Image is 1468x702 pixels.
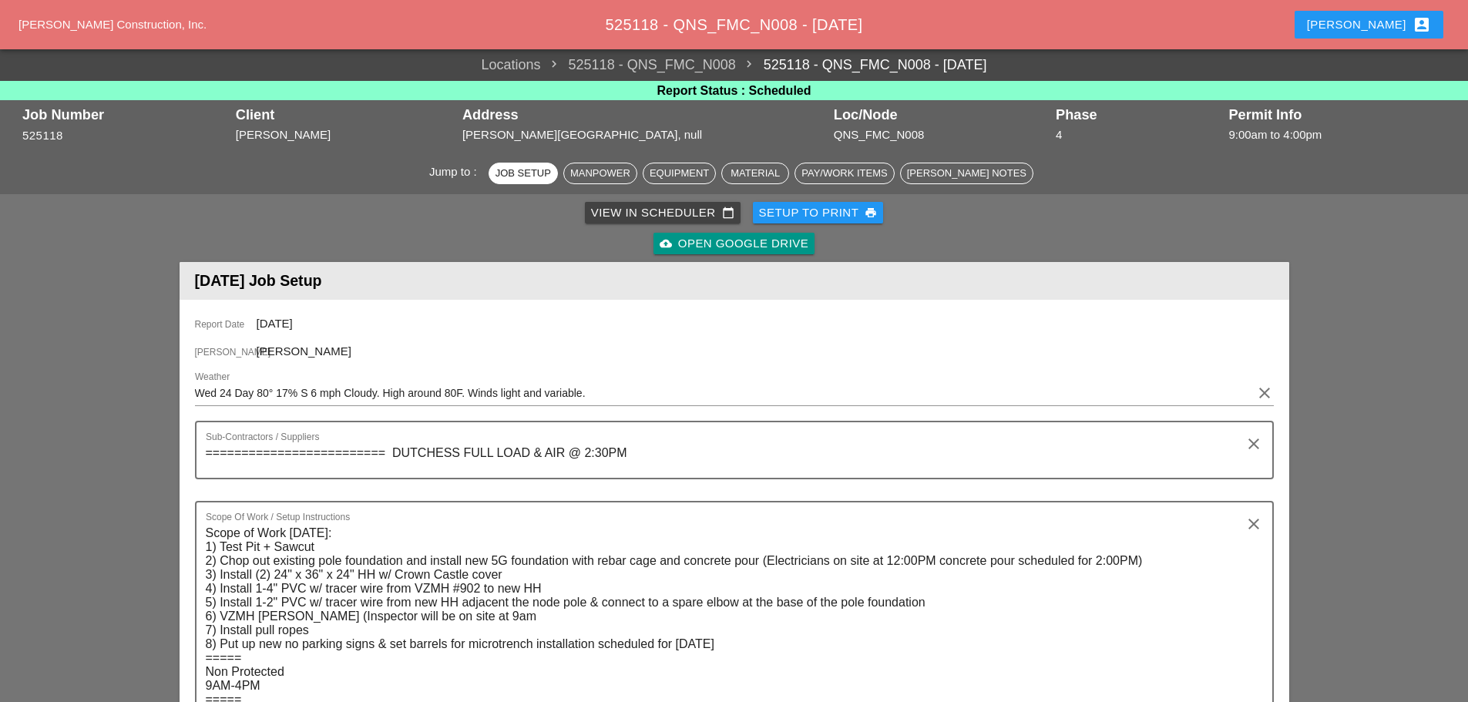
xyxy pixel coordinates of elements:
[721,163,789,184] button: Material
[236,126,455,144] div: [PERSON_NAME]
[18,18,207,31] a: [PERSON_NAME] Construction, Inc.
[660,235,808,253] div: Open Google Drive
[1056,126,1221,144] div: 4
[195,345,257,359] span: [PERSON_NAME]
[801,166,887,181] div: Pay/Work Items
[1245,435,1263,453] i: clear
[180,262,1289,300] header: [DATE] Job Setup
[1245,515,1263,533] i: clear
[482,55,541,76] a: Locations
[563,163,637,184] button: Manpower
[1255,384,1274,402] i: clear
[22,107,228,123] div: Job Number
[462,107,826,123] div: Address
[907,166,1026,181] div: [PERSON_NAME] Notes
[865,207,877,219] i: print
[1056,107,1221,123] div: Phase
[900,163,1033,184] button: [PERSON_NAME] Notes
[257,344,351,358] span: [PERSON_NAME]
[195,317,257,331] span: Report Date
[462,126,826,144] div: [PERSON_NAME][GEOGRAPHIC_DATA], null
[495,166,551,181] div: Job Setup
[1307,15,1431,34] div: [PERSON_NAME]
[653,233,815,254] a: Open Google Drive
[722,207,734,219] i: calendar_today
[541,55,736,76] span: 525118 - QNS_FMC_N008
[753,202,884,223] button: Setup to Print
[834,107,1048,123] div: Loc/Node
[1295,11,1443,39] button: [PERSON_NAME]
[1228,126,1446,144] div: 9:00am to 4:00pm
[585,202,741,223] a: View in Scheduler
[728,166,782,181] div: Material
[236,107,455,123] div: Client
[660,237,672,250] i: cloud_upload
[22,127,63,145] button: 525118
[489,163,558,184] button: Job Setup
[605,16,862,33] span: 525118 - QNS_FMC_N008 - [DATE]
[1413,15,1431,34] i: account_box
[834,126,1048,144] div: QNS_FMC_N008
[736,55,987,76] a: 525118 - QNS_FMC_N008 - [DATE]
[570,166,630,181] div: Manpower
[650,166,709,181] div: Equipment
[591,204,734,222] div: View in Scheduler
[429,165,483,178] span: Jump to :
[759,204,878,222] div: Setup to Print
[206,441,1251,478] textarea: Sub-Contractors / Suppliers
[257,317,293,330] span: [DATE]
[794,163,894,184] button: Pay/Work Items
[195,381,1252,405] input: Weather
[1228,107,1446,123] div: Permit Info
[643,163,716,184] button: Equipment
